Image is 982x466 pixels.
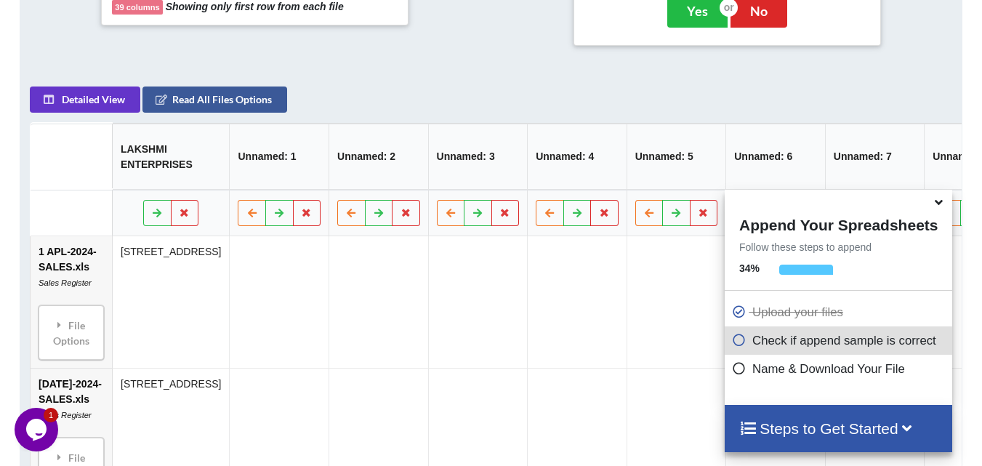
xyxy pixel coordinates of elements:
h4: Append Your Spreadsheets [725,212,952,234]
td: 1 APL-2024-SALES.xls [31,236,112,368]
th: Unnamed: 3 [428,124,528,190]
th: Unnamed: 1 [229,124,329,190]
th: Unnamed: 5 [627,124,726,190]
th: Unnamed: 6 [725,124,825,190]
b: 34 % [739,262,760,274]
div: File Options [43,310,100,355]
button: Read All Files Options [142,87,287,113]
th: LAKSHMI ENTERPRISES [112,124,229,190]
p: Check if append sample is correct [732,332,949,350]
iframe: chat widget [15,408,61,451]
button: Detailed View [30,87,140,113]
b: Showing only first row from each file [166,1,344,12]
b: 39 columns [115,3,160,12]
td: [STREET_ADDRESS] [112,236,229,368]
i: Sales Register [39,278,92,287]
p: Follow these steps to append [725,240,952,254]
th: Unnamed: 7 [825,124,925,190]
th: Unnamed: 2 [329,124,428,190]
th: Unnamed: 4 [527,124,627,190]
p: Name & Download Your File [732,360,949,378]
p: Upload your files [732,303,949,321]
i: Sales Register [39,411,92,419]
h4: Steps to Get Started [739,419,938,438]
